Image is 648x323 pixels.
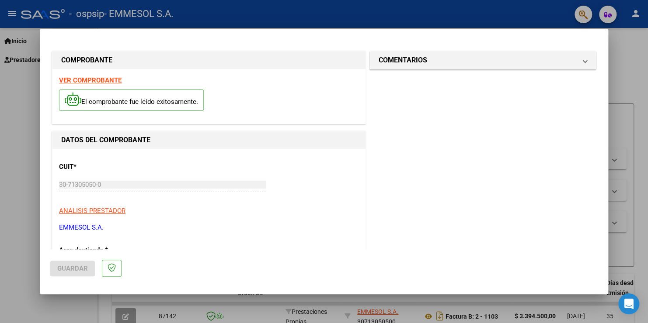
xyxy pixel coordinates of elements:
strong: COMPROBANTE [61,56,112,64]
p: El comprobante fue leído exitosamente. [59,89,204,111]
span: ANALISIS PRESTADOR [59,207,125,215]
div: Open Intercom Messenger [618,293,639,314]
h1: COMENTARIOS [379,55,427,65]
mat-expansion-panel-header: COMENTARIOS [370,52,596,69]
p: Area destinado * [59,245,149,255]
strong: DATOS DEL COMPROBANTE [61,136,150,144]
p: CUIT [59,162,149,172]
a: VER COMPROBANTE [59,76,122,84]
button: Guardar [50,261,95,276]
p: EMMESOL S.A. [59,223,359,233]
span: Guardar [57,265,88,272]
